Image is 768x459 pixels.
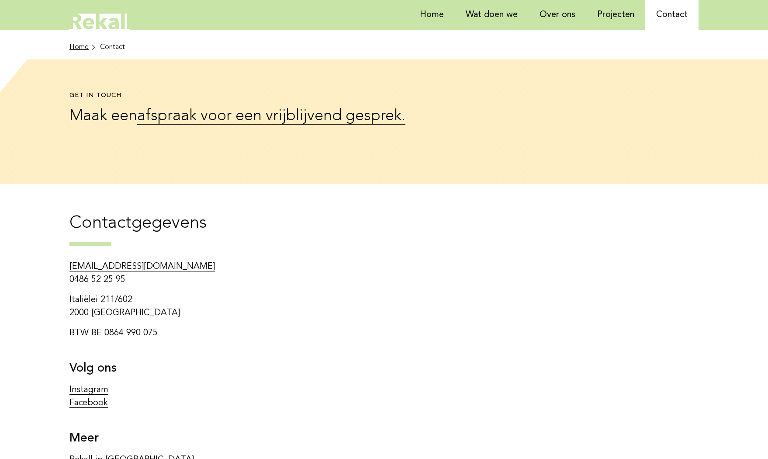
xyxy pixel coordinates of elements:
p: Maak een [69,104,426,128]
p: BTW BE 0864 990 075 [69,327,439,340]
li: Contact [100,42,125,52]
h2: Contactgegevens [69,212,699,246]
a: [EMAIL_ADDRESS][DOMAIN_NAME] [69,262,215,271]
a: afspraak voor een vrijblijvend gesprek. [137,108,405,125]
a: Home [69,42,97,52]
h3: Volg ons [69,361,439,376]
h3: Meer [69,431,439,446]
p: 0486 52 25 95 [69,260,439,286]
a: Facebook [69,399,108,408]
span: Home [69,42,89,52]
p: Italiëlei 211/602 2000 [GEOGRAPHIC_DATA] [69,293,439,320]
h1: Get in touch [69,92,426,100]
a: Instagram [69,386,108,395]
